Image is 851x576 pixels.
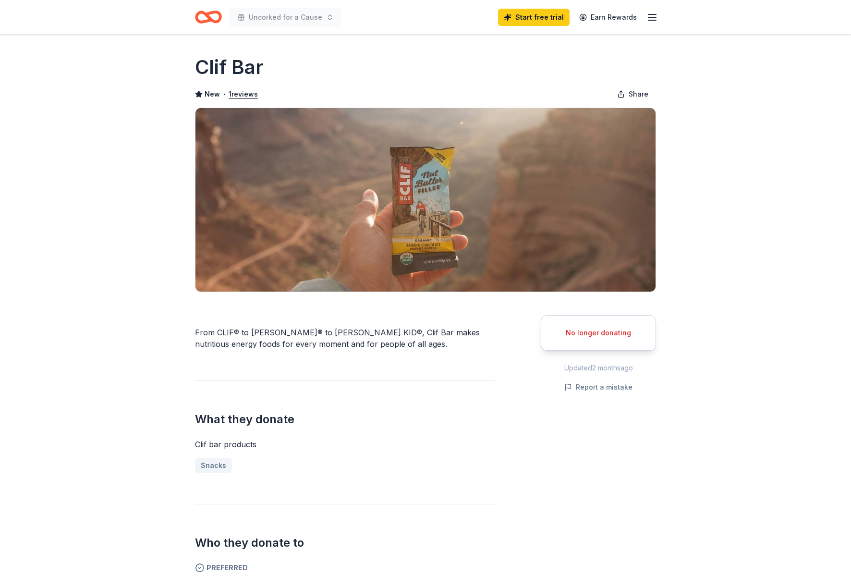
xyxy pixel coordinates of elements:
[195,439,495,450] div: Clif bar products
[223,90,226,98] span: •
[195,535,495,551] h2: Who they donate to
[230,8,341,27] button: Uncorked for a Cause
[195,6,222,28] a: Home
[229,88,258,100] button: 1reviews
[629,88,648,100] span: Share
[541,362,656,374] div: Updated 2 months ago
[195,458,232,473] a: Snacks
[195,412,495,427] h2: What they donate
[195,562,495,574] span: Preferred
[195,54,263,81] h1: Clif Bar
[249,12,322,23] span: Uncorked for a Cause
[553,327,644,339] div: No longer donating
[609,85,656,104] button: Share
[564,381,632,393] button: Report a mistake
[205,88,220,100] span: New
[498,9,570,26] a: Start free trial
[195,327,495,350] div: From CLIF® to [PERSON_NAME]® to [PERSON_NAME] KID®, Clif Bar makes nutritious energy foods for ev...
[573,9,643,26] a: Earn Rewards
[195,108,656,292] img: Image for Clif Bar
